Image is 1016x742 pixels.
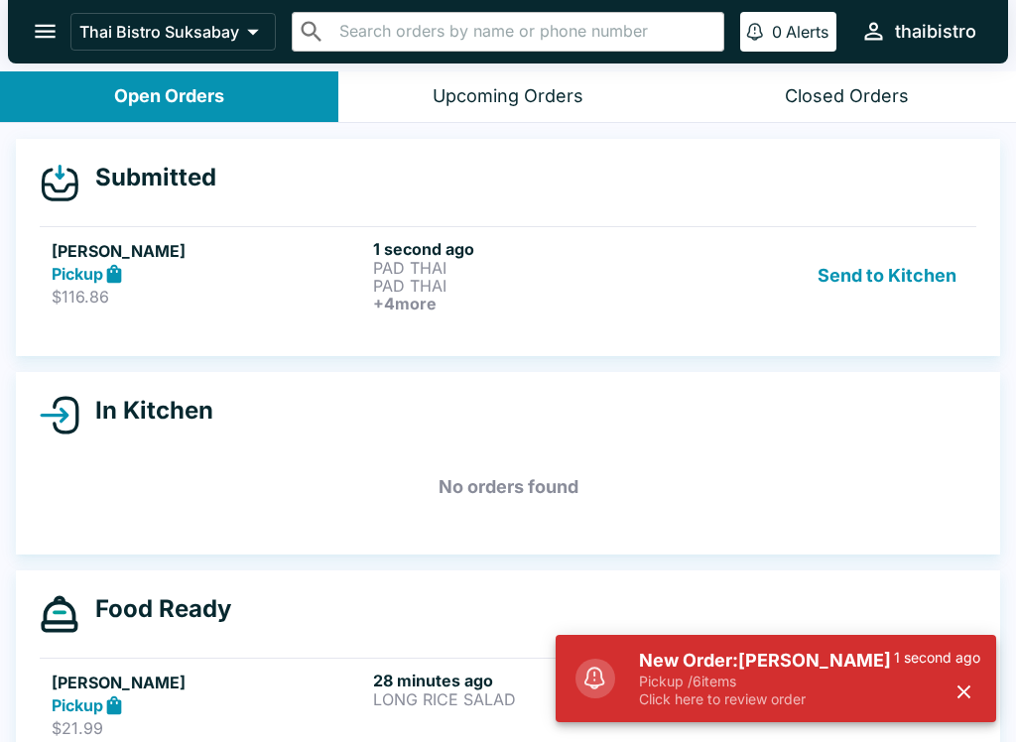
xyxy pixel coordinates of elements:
h5: [PERSON_NAME] [52,239,365,263]
input: Search orders by name or phone number [333,18,715,46]
p: Thai Bistro Suksabay [79,22,239,42]
a: [PERSON_NAME]Pickup$116.861 second agoPAD THAIPAD THAI+4moreSend to Kitchen [40,226,976,324]
p: 1 second ago [894,649,980,667]
p: $116.86 [52,287,365,307]
strong: Pickup [52,695,103,715]
div: thaibistro [895,20,976,44]
p: PAD THAI [373,259,687,277]
button: thaibistro [852,10,984,53]
h5: No orders found [40,451,976,523]
h5: New Order: [PERSON_NAME] [639,649,894,673]
h4: Submitted [79,163,216,192]
h4: Food Ready [79,594,231,624]
button: Send to Kitchen [810,239,964,312]
p: LONG RICE SALAD [373,690,687,708]
p: Alerts [786,22,828,42]
h5: [PERSON_NAME] [52,671,365,694]
h6: 1 second ago [373,239,687,259]
strong: Pickup [52,264,103,284]
h6: 28 minutes ago [373,671,687,690]
div: Upcoming Orders [433,85,583,108]
p: Click here to review order [639,690,894,708]
p: $21.99 [52,718,365,738]
p: 0 [772,22,782,42]
p: PAD THAI [373,277,687,295]
button: Thai Bistro Suksabay [70,13,276,51]
h6: + 4 more [373,295,687,312]
h4: In Kitchen [79,396,213,426]
div: Closed Orders [785,85,909,108]
button: open drawer [20,6,70,57]
div: Open Orders [114,85,224,108]
p: Pickup / 6 items [639,673,894,690]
